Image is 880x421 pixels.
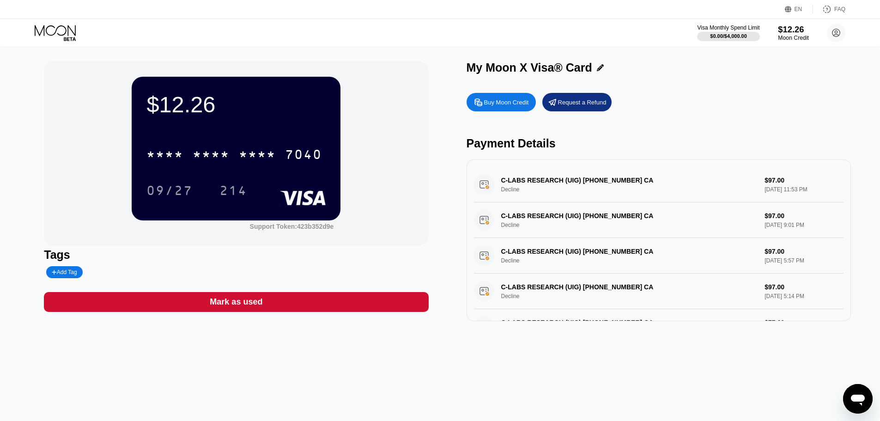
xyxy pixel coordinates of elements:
[778,35,809,41] div: Moon Credit
[785,5,813,14] div: EN
[46,266,82,278] div: Add Tag
[467,137,851,150] div: Payment Details
[146,184,193,199] div: 09/27
[250,223,334,230] div: Support Token:423b352d9e
[44,292,428,312] div: Mark as used
[542,93,612,111] div: Request a Refund
[484,98,529,106] div: Buy Moon Credit
[219,184,247,199] div: 214
[834,6,845,12] div: FAQ
[697,24,759,31] div: Visa Monthly Spend Limit
[146,92,326,117] div: $12.26
[285,148,322,163] div: 7040
[44,248,428,262] div: Tags
[467,93,536,111] div: Buy Moon Credit
[140,179,200,202] div: 09/27
[212,179,254,202] div: 214
[250,223,334,230] div: Support Token: 423b352d9e
[697,24,759,41] div: Visa Monthly Spend Limit$0.00/$4,000.00
[558,98,607,106] div: Request a Refund
[843,384,873,414] iframe: Schaltfläche zum Öffnen des Messaging-Fensters
[210,297,262,307] div: Mark as used
[467,61,592,74] div: My Moon X Visa® Card
[778,24,809,34] div: $12.26
[710,33,747,39] div: $0.00 / $4,000.00
[795,6,802,12] div: EN
[52,269,77,275] div: Add Tag
[813,5,845,14] div: FAQ
[778,24,809,41] div: $12.26Moon Credit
